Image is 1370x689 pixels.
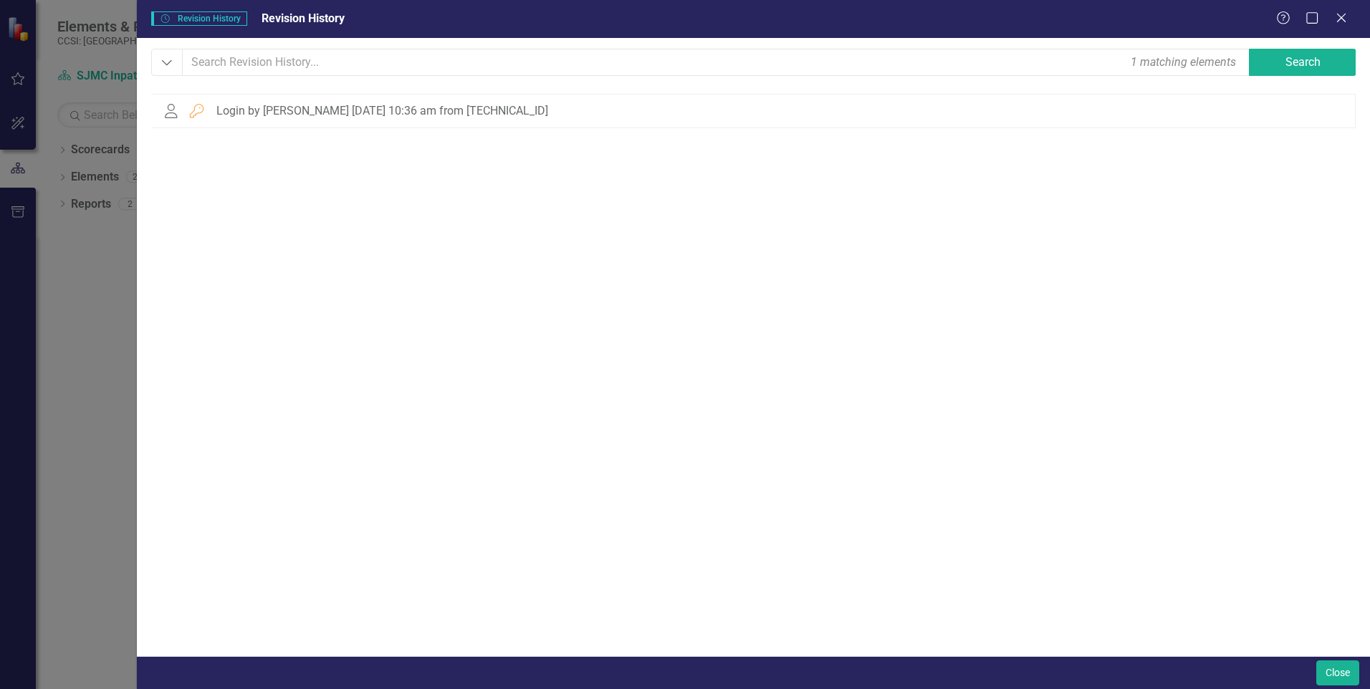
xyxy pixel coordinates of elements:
button: Search [1249,49,1356,76]
span: Revision History [151,11,246,26]
button: Close [1316,660,1359,685]
input: Search Revision History... [182,49,1250,76]
div: 1 matching elements [1127,50,1240,74]
div: Login by [PERSON_NAME] [DATE] 10:36 am from [TECHNICAL_ID] [216,105,548,117]
span: Revision History [262,11,345,25]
